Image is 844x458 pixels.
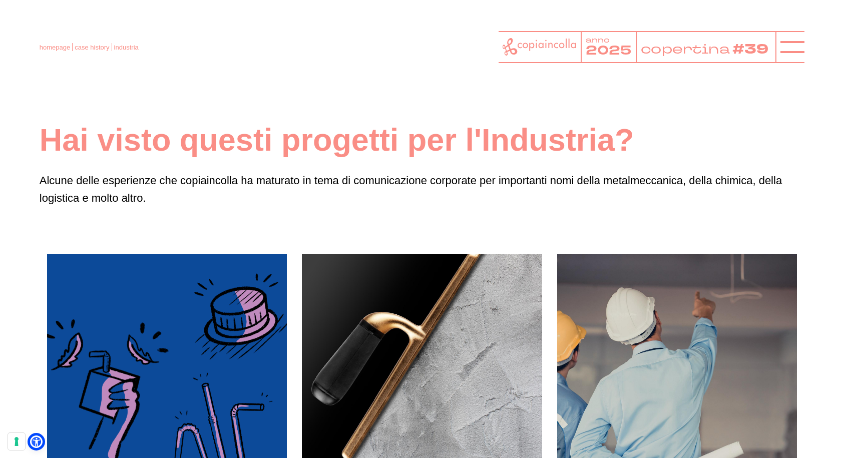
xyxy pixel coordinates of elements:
tspan: #39 [734,40,771,59]
tspan: copertina [640,40,731,58]
h1: Hai visto questi progetti per l'Industria? [40,120,804,160]
button: Le tue preferenze relative al consenso per le tecnologie di tracciamento [8,433,25,450]
p: Alcune delle esperienze che copiaincolla ha maturato in tema di comunicazione corporate per impor... [40,172,804,207]
a: case history [75,44,109,51]
a: Open Accessibility Menu [30,435,43,448]
tspan: 2025 [586,42,631,60]
a: industria [114,44,139,51]
a: homepage [40,44,70,51]
tspan: anno [586,36,610,45]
